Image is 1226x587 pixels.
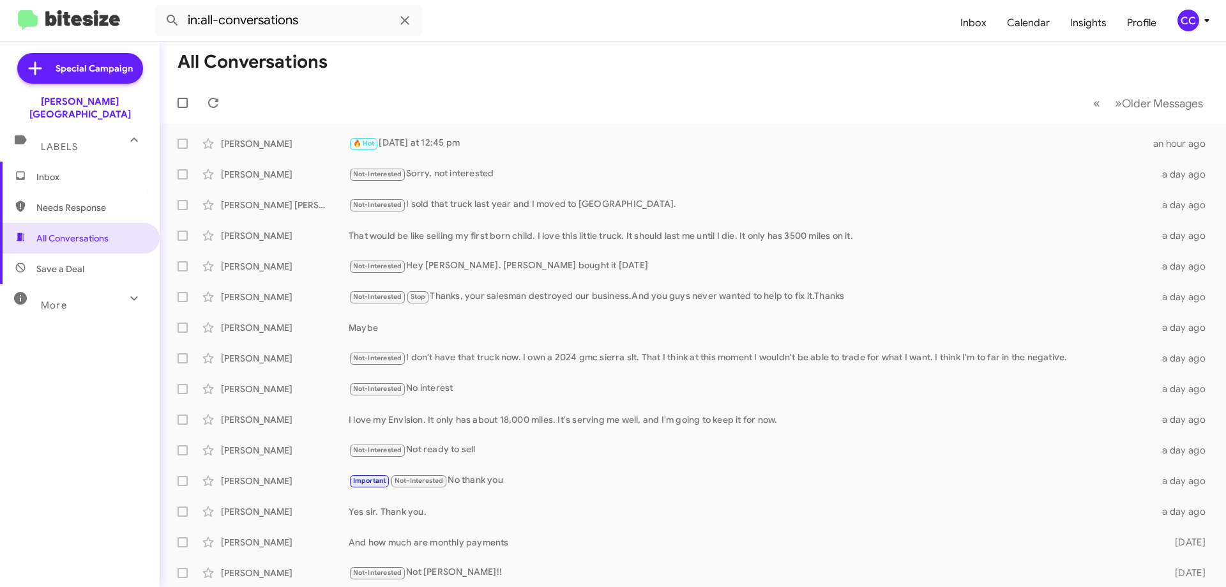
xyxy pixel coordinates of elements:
span: Labels [41,141,78,153]
a: Insights [1060,4,1117,42]
div: [PERSON_NAME] [221,475,349,487]
span: Not-Interested [353,293,402,301]
div: CC [1177,10,1199,31]
div: a day ago [1154,229,1216,242]
span: Not-Interested [395,476,444,485]
div: [PERSON_NAME] [221,229,349,242]
span: Not-Interested [353,446,402,454]
span: Important [353,476,386,485]
span: Stop [411,293,426,301]
div: Thanks, your salesman destroyed our business.And you guys never wanted to help to fix it.Thanks [349,289,1154,304]
div: Not [PERSON_NAME]!! [349,565,1154,580]
div: That would be like selling my first born child. I love this little truck. It should last me until... [349,229,1154,242]
div: [PERSON_NAME] [221,413,349,426]
span: « [1093,95,1100,111]
span: Not-Interested [353,201,402,209]
div: [PERSON_NAME] [221,260,349,273]
div: Hey [PERSON_NAME]. [PERSON_NAME] bought it [DATE] [349,259,1154,273]
div: No thank you [349,473,1154,488]
input: Search [155,5,423,36]
div: [PERSON_NAME] [221,383,349,395]
span: Not-Interested [353,354,402,362]
div: [PERSON_NAME] [221,168,349,181]
div: a day ago [1154,260,1216,273]
a: Inbox [950,4,997,42]
button: CC [1167,10,1212,31]
button: Previous [1086,90,1108,116]
span: Not-Interested [353,568,402,577]
div: [PERSON_NAME] [221,291,349,303]
span: Save a Deal [36,263,84,275]
span: » [1115,95,1122,111]
div: a day ago [1154,413,1216,426]
div: [PERSON_NAME] [221,444,349,457]
div: I love my Envision. It only has about 18,000 miles. It's serving me well, and I'm going to keep i... [349,413,1154,426]
div: [PERSON_NAME] [221,352,349,365]
span: Not-Interested [353,262,402,270]
div: [PERSON_NAME] [221,321,349,334]
div: a day ago [1154,505,1216,518]
span: Older Messages [1122,96,1203,111]
div: I sold that truck last year and I moved to [GEOGRAPHIC_DATA]. [349,197,1154,212]
nav: Page navigation example [1086,90,1211,116]
div: [DATE] [1154,567,1216,579]
span: Not-Interested [353,170,402,178]
span: Not-Interested [353,385,402,393]
div: [PERSON_NAME] [221,567,349,579]
a: Profile [1117,4,1167,42]
div: Sorry, not interested [349,167,1154,181]
div: Maybe [349,321,1154,334]
div: Yes sir. Thank you. [349,505,1154,518]
span: 🔥 Hot [353,139,375,148]
span: Special Campaign [56,62,133,75]
h1: All Conversations [178,52,328,72]
div: [PERSON_NAME] [221,137,349,150]
div: a day ago [1154,352,1216,365]
span: All Conversations [36,232,109,245]
div: No interest [349,381,1154,396]
a: Special Campaign [17,53,143,84]
span: Needs Response [36,201,145,214]
div: a day ago [1154,199,1216,211]
span: Inbox [36,171,145,183]
div: a day ago [1154,383,1216,395]
div: [DATE] at 12:45 pm [349,136,1153,151]
div: [PERSON_NAME] [PERSON_NAME] [221,199,349,211]
div: an hour ago [1153,137,1216,150]
div: a day ago [1154,475,1216,487]
div: [DATE] [1154,536,1216,549]
div: a day ago [1154,321,1216,334]
div: [PERSON_NAME] [221,536,349,549]
div: a day ago [1154,168,1216,181]
span: More [41,300,67,311]
div: And how much are monthly payments [349,536,1154,549]
div: I don't have that truck now. I own a 2024 gmc sierra slt. That I think at this moment I wouldn't ... [349,351,1154,365]
div: [PERSON_NAME] [221,505,349,518]
div: Not ready to sell [349,443,1154,457]
button: Next [1107,90,1211,116]
div: a day ago [1154,444,1216,457]
div: a day ago [1154,291,1216,303]
a: Calendar [997,4,1060,42]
